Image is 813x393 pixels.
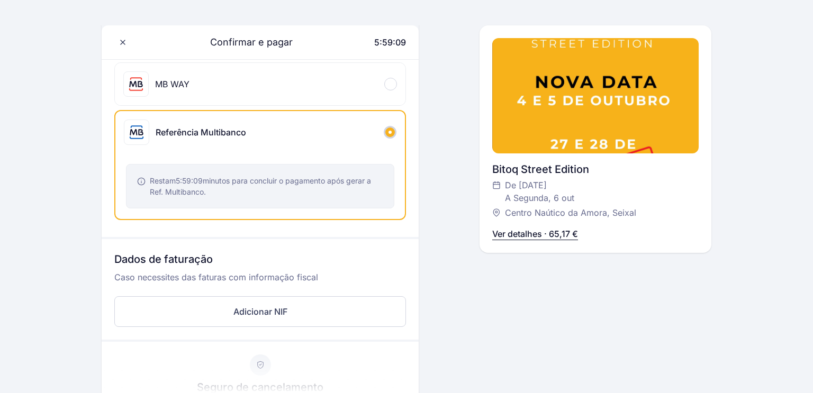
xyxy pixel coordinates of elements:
[492,162,699,177] div: Bitoq Street Edition
[114,252,406,271] h3: Dados de faturação
[505,206,636,219] span: Centro Naútico da Amora, Seixal
[176,176,203,185] span: 5:59:09
[155,78,189,90] div: MB WAY
[114,296,406,327] button: Adicionar NIF
[156,126,246,139] div: Referência Multibanco
[505,179,574,204] span: De [DATE] A Segunda, 6 out
[492,227,578,240] p: Ver detalhes · 65,17 €
[114,271,406,292] p: Caso necessites das faturas com informação fiscal
[374,37,406,48] span: 5:59:09
[150,176,371,196] span: Restam minutos para concluir o pagamento após gerar a Ref. Multibanco.
[197,35,293,50] span: Confirmar e pagar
